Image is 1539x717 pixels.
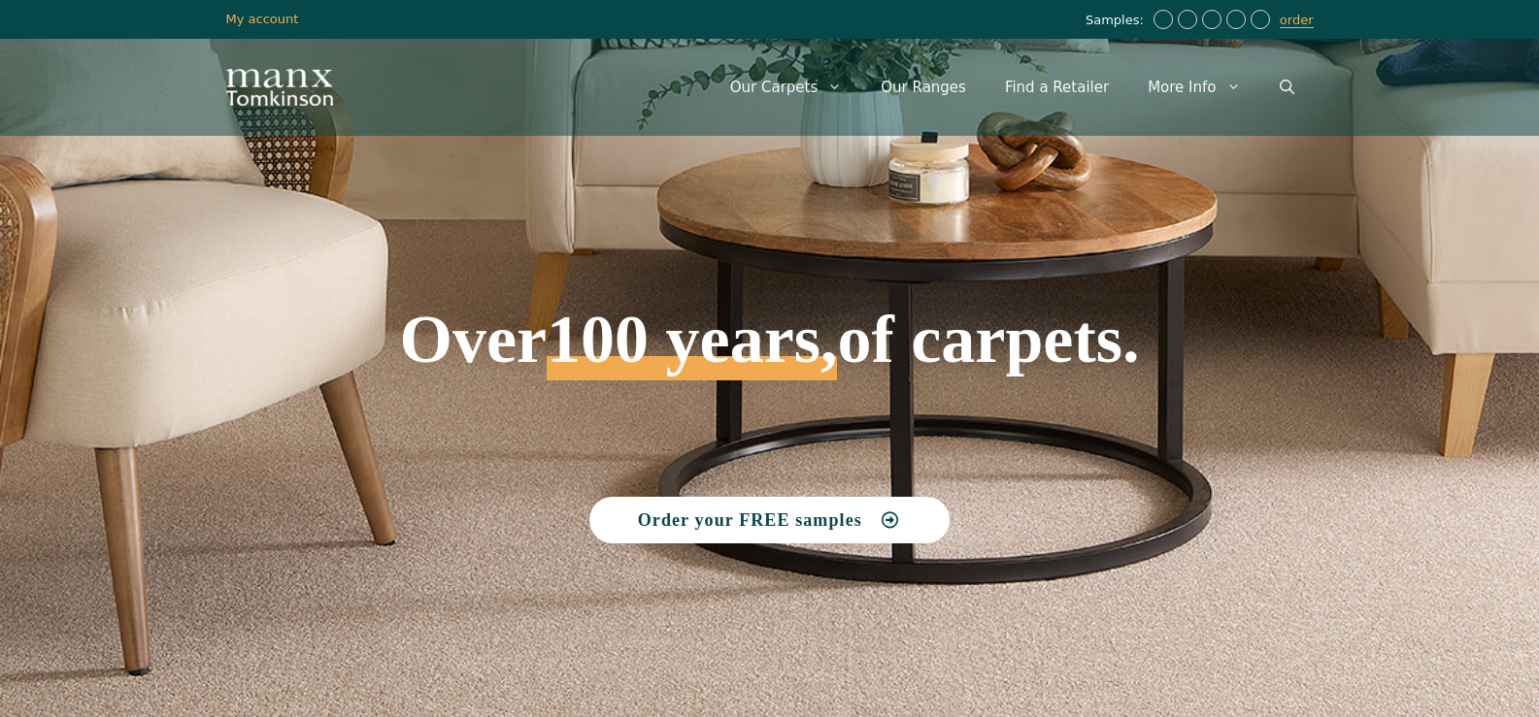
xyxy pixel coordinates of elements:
a: Find a Retailer [986,58,1128,116]
span: Order your FREE samples [638,511,862,529]
a: Our Ranges [861,58,986,116]
a: My account [226,12,299,26]
img: Manx Tomkinson [226,69,333,106]
nav: Primary [711,58,1314,116]
span: Samples: [1086,13,1149,29]
a: Open Search Bar [1260,58,1314,116]
a: Order your FREE samples [589,497,951,543]
h1: Over of carpets. [226,165,1314,380]
a: order [1280,13,1314,28]
a: More Info [1128,58,1259,116]
span: 100 years, [547,322,837,380]
a: Our Carpets [711,58,862,116]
